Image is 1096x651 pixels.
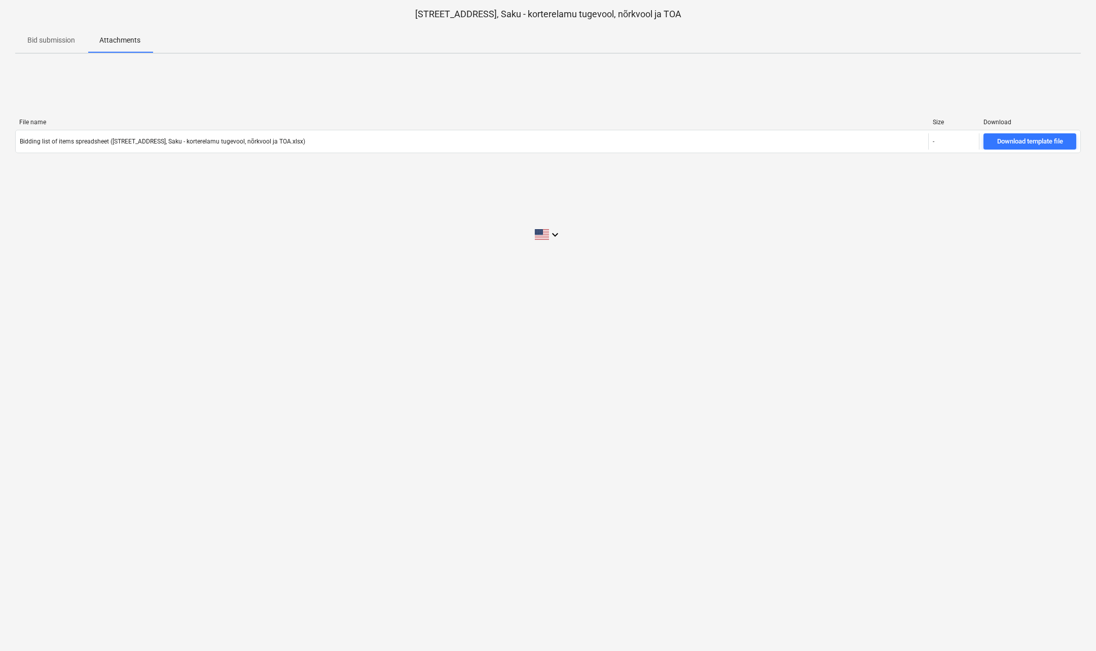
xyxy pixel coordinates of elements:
div: Download template file [997,136,1063,148]
button: Download template file [983,133,1076,150]
div: File name [19,119,925,126]
p: Bid submission [27,35,75,46]
p: Attachments [99,35,140,46]
div: Size [933,119,975,126]
div: - [933,138,934,145]
div: Bidding list of items spreadsheet ([STREET_ADDRESS], Saku - korterelamu tugevool, nõrkvool ja TOA... [20,138,305,145]
div: Download [983,119,1077,126]
i: keyboard_arrow_down [549,229,561,241]
p: [STREET_ADDRESS], Saku - korterelamu tugevool, nõrkvool ja TOA [15,8,1081,20]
